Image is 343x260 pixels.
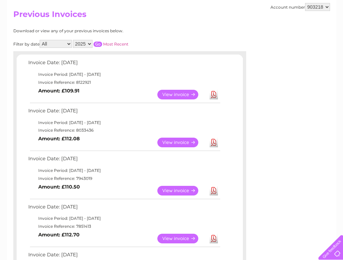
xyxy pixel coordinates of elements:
b: Amount: £112.08 [38,136,80,142]
b: Amount: £112.70 [38,232,80,238]
td: Invoice Reference: 7943019 [27,175,221,183]
a: Download [210,90,218,99]
td: Invoice Period: [DATE] - [DATE] [27,119,221,127]
td: Invoice Date: [DATE] [27,154,221,167]
img: logo.png [12,17,46,38]
a: Contact [299,28,315,33]
h2: Previous Invoices [13,10,330,22]
b: Amount: £110.50 [38,184,80,190]
a: Download [210,234,218,243]
td: Invoice Date: [DATE] [27,106,221,119]
a: Water [226,28,239,33]
td: Invoice Reference: 8033436 [27,126,221,134]
div: Filter by date [13,40,188,48]
td: Invoice Date: [DATE] [27,202,221,215]
div: Account number [270,3,330,11]
a: View [157,138,206,147]
a: View [157,234,206,243]
a: Telecoms [261,28,281,33]
td: Invoice Period: [DATE] - [DATE] [27,70,221,78]
a: Download [210,138,218,147]
a: View [157,90,206,99]
td: Invoice Date: [DATE] [27,58,221,70]
a: Download [210,186,218,195]
a: 0333 014 3131 [218,3,263,12]
a: Energy [243,28,257,33]
td: Invoice Period: [DATE] - [DATE] [27,167,221,175]
b: Amount: £109.91 [38,88,80,94]
div: Clear Business is a trading name of Verastar Limited (registered in [GEOGRAPHIC_DATA] No. 3667643... [15,4,329,32]
div: Download or view any of your previous invoices below. [13,29,188,33]
a: Log out [321,28,337,33]
a: Most Recent [103,42,128,47]
td: Invoice Reference: 8122921 [27,78,221,86]
td: Invoice Period: [DATE] - [DATE] [27,214,221,222]
td: Invoice Reference: 7851413 [27,222,221,230]
a: Blog [285,28,295,33]
a: View [157,186,206,195]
